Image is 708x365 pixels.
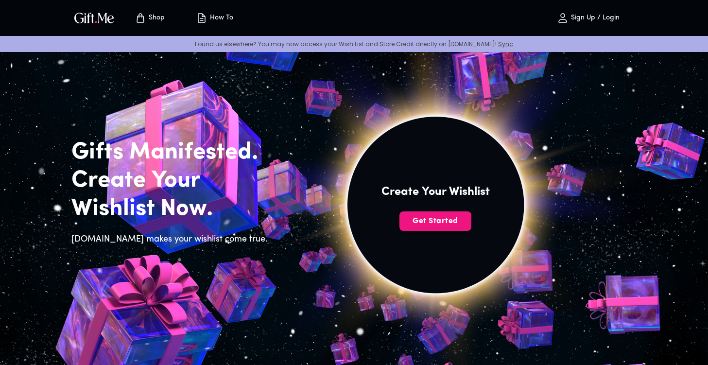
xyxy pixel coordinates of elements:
p: Sign Up / Login [569,14,620,22]
img: GiftMe Logo [72,11,116,25]
h2: Gifts Manifested. [71,139,274,167]
h2: Create Your [71,167,274,195]
button: Sign Up / Login [540,2,637,34]
h6: [DOMAIN_NAME] makes your wishlist come true. [71,233,274,246]
h2: Wishlist Now. [71,195,274,223]
a: Sync [498,40,513,48]
h4: Create Your Wishlist [381,184,490,200]
span: Get Started [399,216,471,226]
button: GiftMe Logo [71,12,117,24]
p: How To [207,14,233,22]
button: How To [188,2,242,34]
button: Get Started [399,211,471,231]
p: Shop [146,14,165,22]
img: how-to.svg [196,12,207,24]
p: Found us elsewhere? You may now access your Wish List and Store Credit directly on [DOMAIN_NAME]! [8,40,700,48]
button: Store page [123,2,176,34]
